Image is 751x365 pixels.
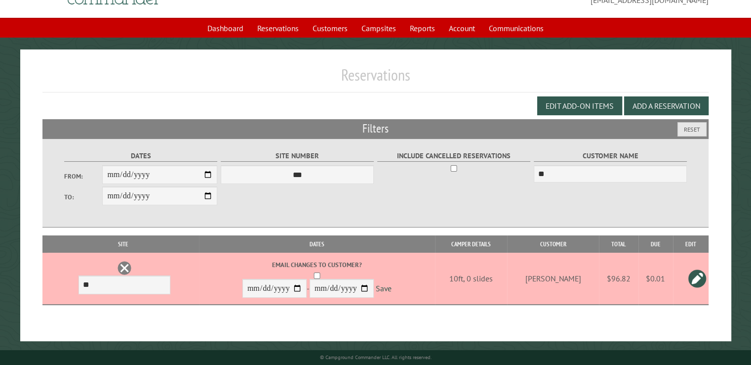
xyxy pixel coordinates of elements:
td: $0.01 [638,253,673,305]
th: Total [599,235,638,253]
a: Delete this reservation [117,261,132,275]
label: Site Number [221,150,374,162]
label: Dates [64,150,218,162]
a: Dashboard [201,19,249,38]
label: To: [64,192,103,202]
td: $96.82 [599,253,638,305]
button: Reset [677,122,707,137]
label: Include Cancelled Reservations [377,150,531,162]
label: Email changes to customer? [200,260,434,270]
label: From: [64,172,103,181]
th: Site [47,235,199,253]
a: Reports [404,19,441,38]
td: [PERSON_NAME] [507,253,598,305]
a: Campsites [356,19,402,38]
h2: Filters [42,119,709,138]
th: Due [638,235,673,253]
th: Edit [673,235,709,253]
a: Save [376,284,392,294]
th: Camper Details [435,235,507,253]
small: © Campground Commander LLC. All rights reserved. [320,354,432,361]
th: Dates [199,235,435,253]
button: Edit Add-on Items [537,96,622,115]
button: Add a Reservation [624,96,709,115]
a: Communications [483,19,550,38]
a: Reservations [251,19,305,38]
a: Customers [307,19,354,38]
td: 10ft, 0 slides [435,253,507,305]
label: Customer Name [534,150,687,162]
h1: Reservations [42,65,709,92]
div: - [200,260,434,300]
th: Customer [507,235,598,253]
a: Account [443,19,481,38]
